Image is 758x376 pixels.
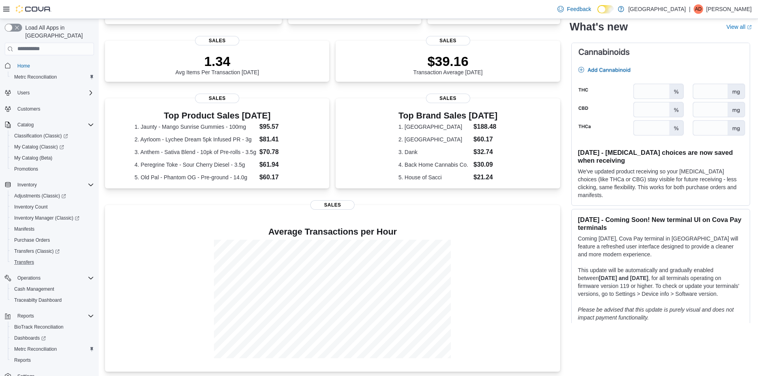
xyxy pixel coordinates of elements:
p: [GEOGRAPHIC_DATA] [628,4,686,14]
span: Inventory Manager (Classic) [14,215,79,221]
span: Metrc Reconciliation [14,74,57,80]
a: Home [14,61,33,71]
dt: 3. Anthem - Sativa Blend - 10pk of Pre-rolls - 3.5g [135,148,256,156]
dt: 5. Old Pal - Phantom OG - Pre-ground - 14.0g [135,173,256,181]
button: Reports [2,310,97,321]
a: Classification (Classic) [11,131,71,141]
a: View allExternal link [726,24,752,30]
button: Catalog [2,119,97,130]
button: Reports [8,355,97,366]
span: AD [695,4,702,14]
p: Coming [DATE], Cova Pay terminal in [GEOGRAPHIC_DATA] will feature a refreshed user interface des... [578,235,743,259]
button: Users [14,88,33,98]
dd: $188.48 [473,122,497,132]
dt: 3. Dank [398,148,470,156]
span: Sales [195,94,239,103]
a: Metrc Reconciliation [11,72,60,82]
span: Sales [195,36,239,45]
a: Classification (Classic) [8,130,97,141]
div: Alex Dean [694,4,703,14]
dd: $61.94 [259,160,300,169]
span: Sales [426,36,470,45]
span: Users [14,88,94,98]
em: Please be advised that this update is purely visual and does not impact payment functionality. [578,307,734,321]
button: Metrc Reconciliation [8,344,97,355]
span: Manifests [11,224,94,234]
h2: What's new [570,21,628,33]
span: Classification (Classic) [14,133,68,139]
a: Inventory Manager (Classic) [8,212,97,224]
span: Home [14,61,94,71]
h3: [DATE] - [MEDICAL_DATA] choices are now saved when receiving [578,149,743,165]
h3: [DATE] - Coming Soon! New terminal UI on Cova Pay terminals [578,216,743,232]
span: Adjustments (Classic) [11,191,94,201]
span: Customers [17,106,40,112]
a: Metrc Reconciliation [11,344,60,354]
dd: $60.17 [473,135,497,144]
span: My Catalog (Classic) [14,144,64,150]
span: Transfers (Classic) [14,248,60,254]
button: Promotions [8,164,97,175]
button: Users [2,87,97,98]
span: Adjustments (Classic) [14,193,66,199]
p: We've updated product receiving so your [MEDICAL_DATA] choices (like THCa or CBG) stay visible fo... [578,168,743,199]
button: Cash Management [8,284,97,295]
button: Traceabilty Dashboard [8,295,97,306]
a: Traceabilty Dashboard [11,295,65,305]
span: Sales [310,200,355,210]
div: Transaction Average [DATE] [413,53,483,75]
h3: Top Brand Sales [DATE] [398,111,497,120]
button: Transfers [8,257,97,268]
button: Manifests [8,224,97,235]
span: Home [17,63,30,69]
span: Load All Apps in [GEOGRAPHIC_DATA] [22,24,94,39]
a: Adjustments (Classic) [8,190,97,201]
span: Metrc Reconciliation [14,346,57,352]
span: Dashboards [14,335,46,341]
a: Transfers (Classic) [8,246,97,257]
div: Avg Items Per Transaction [DATE] [175,53,259,75]
a: Adjustments (Classic) [11,191,69,201]
a: Promotions [11,164,41,174]
button: Reports [14,311,37,321]
span: Metrc Reconciliation [11,72,94,82]
a: Purchase Orders [11,235,53,245]
svg: External link [747,25,752,30]
dt: 1. [GEOGRAPHIC_DATA] [398,123,470,131]
button: Operations [2,273,97,284]
a: BioTrack Reconciliation [11,322,67,332]
span: Reports [11,355,94,365]
span: BioTrack Reconciliation [14,324,64,330]
span: Manifests [14,226,34,232]
button: Metrc Reconciliation [8,71,97,83]
a: Transfers (Classic) [11,246,63,256]
span: Users [17,90,30,96]
span: Traceabilty Dashboard [11,295,94,305]
p: 1.34 [175,53,259,69]
span: Promotions [14,166,38,172]
span: Purchase Orders [14,237,50,243]
dt: 2. [GEOGRAPHIC_DATA] [398,135,470,143]
a: Dashboards [11,333,49,343]
a: Manifests [11,224,38,234]
p: This update will be automatically and gradually enabled between , for all terminals operating on ... [578,267,743,298]
span: Cash Management [14,286,54,292]
strong: [DATE] and [DATE] [599,275,648,282]
span: Dashboards [11,333,94,343]
button: Purchase Orders [8,235,97,246]
span: Reports [14,311,94,321]
button: Catalog [14,120,37,130]
p: $39.16 [413,53,483,69]
dd: $60.17 [259,173,300,182]
span: Sales [426,94,470,103]
a: Reports [11,355,34,365]
span: Purchase Orders [11,235,94,245]
span: Operations [14,273,94,283]
dt: 5. House of Sacci [398,173,470,181]
a: Feedback [554,1,594,17]
h4: Average Transactions per Hour [111,227,554,237]
dd: $21.24 [473,173,497,182]
span: Cash Management [11,284,94,294]
span: Catalog [17,122,34,128]
button: Home [2,60,97,71]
